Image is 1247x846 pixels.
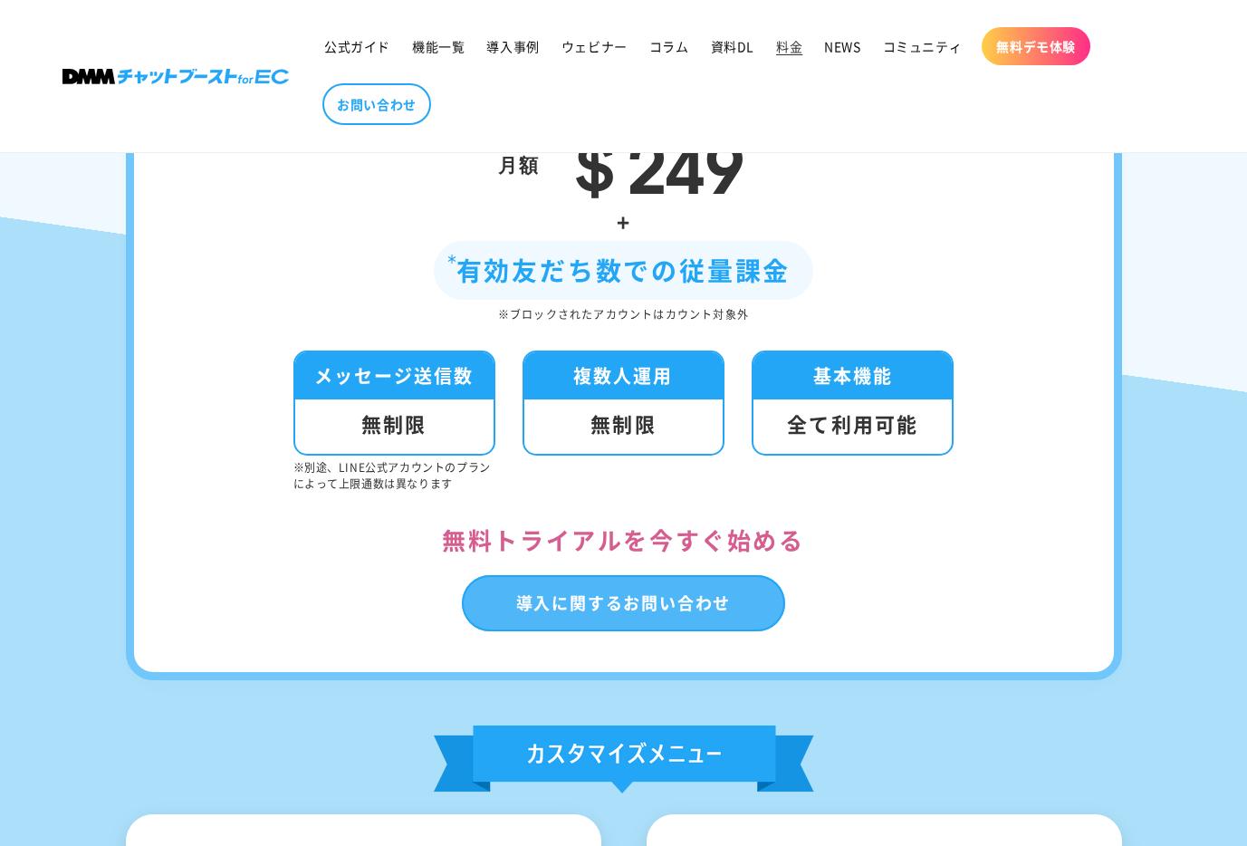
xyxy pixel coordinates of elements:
a: 料金 [765,27,813,65]
div: 有効友だち数での従量課金 [434,241,814,300]
div: 月額 [498,147,540,181]
span: ＄249 [558,107,744,214]
a: 機能一覧 [401,27,475,65]
span: お問い合わせ [337,96,417,112]
span: 公式ガイド [324,38,390,54]
span: コミュニティ [883,38,963,54]
div: 無料トライアルを今すぐ始める [188,519,1060,562]
span: NEWS [824,38,860,54]
div: 無制限 [295,399,494,454]
p: ※別途、LINE公式アカウントのプランによって上限通数は異なります [293,459,495,492]
a: NEWS [813,27,871,65]
a: 資料DL [700,27,765,65]
a: コミュニティ [872,27,974,65]
div: ※ブロックされたアカウントはカウント対象外 [188,304,1060,324]
div: + [188,202,1060,241]
span: 導入事例 [486,38,539,54]
span: ウェビナー [561,38,628,54]
span: 無料デモ体験 [996,38,1076,54]
a: ウェビナー [551,27,638,65]
div: 複数人運用 [524,352,723,399]
a: 導入事例 [475,27,550,65]
div: 基本機能 [753,352,952,399]
span: 料金 [776,38,802,54]
img: カスタマイズメニュー [434,726,814,793]
span: 機能一覧 [412,38,465,54]
span: 資料DL [711,38,754,54]
a: お問い合わせ [322,83,431,125]
span: コラム [649,38,689,54]
a: コラム [638,27,700,65]
div: 無制限 [524,399,723,454]
img: 株式会社DMM Boost [62,69,289,84]
a: 公式ガイド [313,27,401,65]
div: メッセージ送信数 [295,352,494,399]
a: 導入に関するお問い合わせ [462,575,786,631]
div: 全て利用可能 [753,399,952,454]
a: 無料デモ体験 [982,27,1090,65]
